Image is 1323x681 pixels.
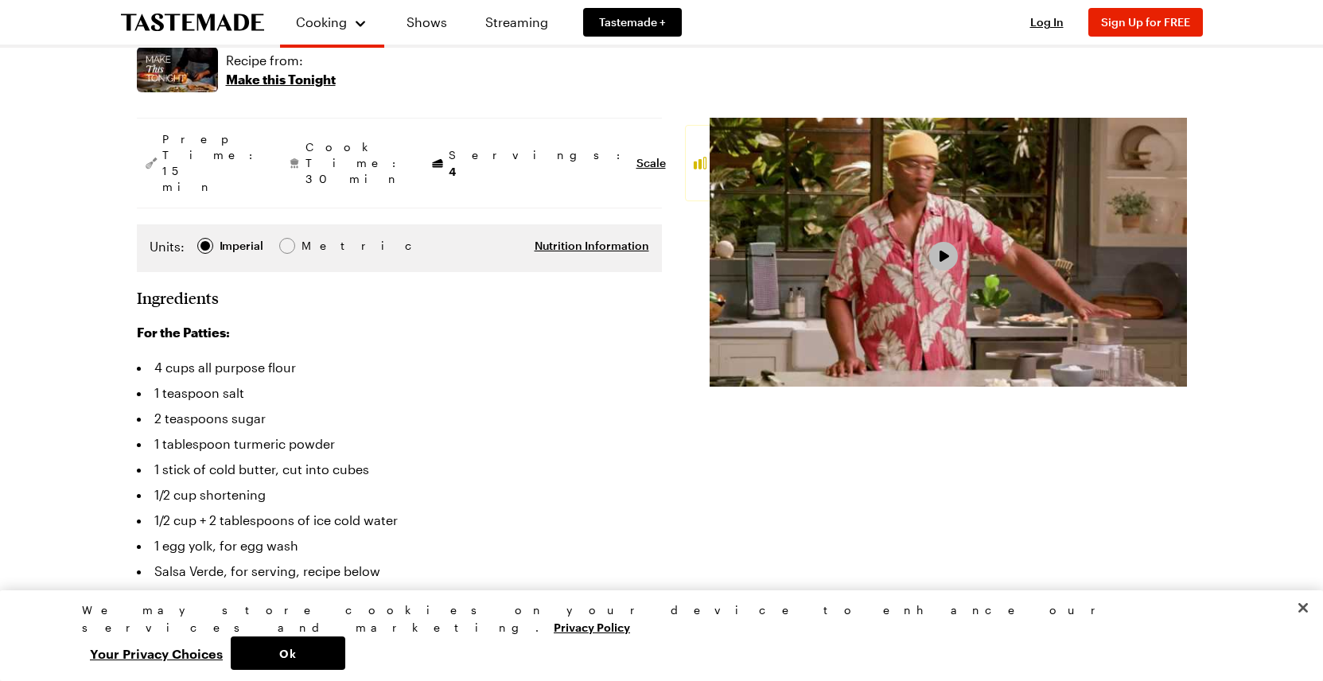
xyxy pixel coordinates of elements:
span: Cooking [296,14,347,29]
h2: Ingredients [137,288,219,307]
span: Prep Time: 15 min [162,131,261,195]
button: Scale [636,155,666,171]
button: Log In [1015,14,1079,30]
video-js: Video Player [710,118,1187,387]
span: Metric [302,237,337,255]
span: Servings: [449,147,628,180]
li: 2 teaspoons sugar [137,406,662,431]
a: Tastemade + [583,8,682,37]
img: Show where recipe is used [137,47,218,92]
button: Sign Up for FREE [1088,8,1203,37]
h3: For the Patties: [137,323,662,342]
li: Salsa Verde, for serving, recipe below [137,558,662,584]
li: 4 cups all purpose flour [137,355,662,380]
button: Cooking [296,6,368,38]
button: Your Privacy Choices [82,636,231,670]
label: Units: [150,237,185,256]
span: 4 [449,163,456,178]
p: Recipe from: [226,51,336,70]
a: More information about your privacy, opens in a new tab [554,619,630,634]
a: To Tastemade Home Page [121,14,264,32]
span: Log In [1030,15,1064,29]
button: Play Video [929,242,958,270]
span: Tastemade + [599,14,666,30]
span: Sign Up for FREE [1101,15,1190,29]
li: 1 stick of cold butter, cut into cubes [137,457,662,482]
span: Cook Time: 30 min [305,139,404,187]
div: Privacy [82,601,1228,670]
button: Ok [231,636,345,670]
a: Recipe from:Make this Tonight [226,51,336,89]
li: 1 teaspoon salt [137,380,662,406]
div: Imperial Metric [150,237,335,259]
li: 1/2 cup + 2 tablespoons of ice cold water [137,508,662,533]
button: Close [1286,590,1321,625]
li: 1 tablespoon turmeric powder [137,431,662,457]
div: We may store cookies on your device to enhance our services and marketing. [82,601,1228,636]
div: Metric [302,237,335,255]
p: Make this Tonight [226,70,336,89]
button: Nutrition Information [535,238,649,254]
li: 1 egg yolk, for egg wash [137,533,662,558]
li: 1/2 cup shortening [137,482,662,508]
div: Imperial [220,237,263,255]
span: Imperial [220,237,265,255]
